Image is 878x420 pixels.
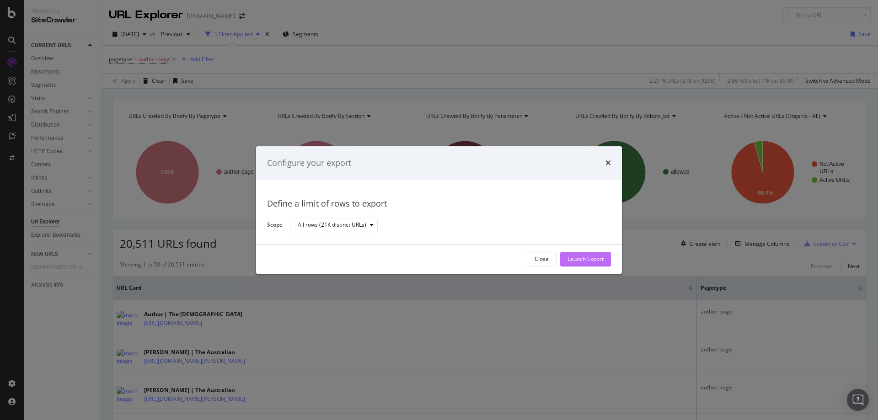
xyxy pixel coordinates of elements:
[267,198,611,210] div: Define a limit of rows to export
[290,218,378,233] button: All rows (21K distinct URLs)
[567,255,604,263] div: Launch Export
[298,223,366,228] div: All rows (21K distinct URLs)
[605,157,611,169] div: times
[267,157,351,169] div: Configure your export
[560,252,611,266] button: Launch Export
[535,255,549,263] div: Close
[527,252,557,266] button: Close
[267,221,283,231] label: Scope
[256,146,622,274] div: modal
[847,389,869,411] div: Open Intercom Messenger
